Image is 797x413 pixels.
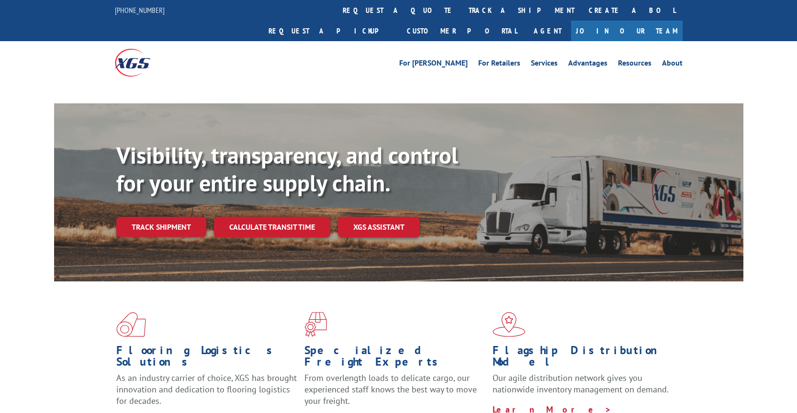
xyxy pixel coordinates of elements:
a: Resources [618,59,651,70]
a: For Retailers [478,59,520,70]
h1: Flagship Distribution Model [493,345,674,372]
img: xgs-icon-total-supply-chain-intelligence-red [116,312,146,337]
a: For [PERSON_NAME] [399,59,468,70]
a: About [662,59,683,70]
a: Join Our Team [571,21,683,41]
a: Agent [524,21,571,41]
span: As an industry carrier of choice, XGS has brought innovation and dedication to flooring logistics... [116,372,297,406]
a: Calculate transit time [214,217,330,237]
b: Visibility, transparency, and control for your entire supply chain. [116,140,458,198]
a: Advantages [568,59,607,70]
a: Customer Portal [400,21,524,41]
a: Request a pickup [261,21,400,41]
span: Our agile distribution network gives you nationwide inventory management on demand. [493,372,669,395]
a: Services [531,59,558,70]
img: xgs-icon-focused-on-flooring-red [304,312,327,337]
a: XGS ASSISTANT [338,217,420,237]
img: xgs-icon-flagship-distribution-model-red [493,312,526,337]
h1: Specialized Freight Experts [304,345,485,372]
h1: Flooring Logistics Solutions [116,345,297,372]
a: [PHONE_NUMBER] [115,5,165,15]
a: Track shipment [116,217,206,237]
